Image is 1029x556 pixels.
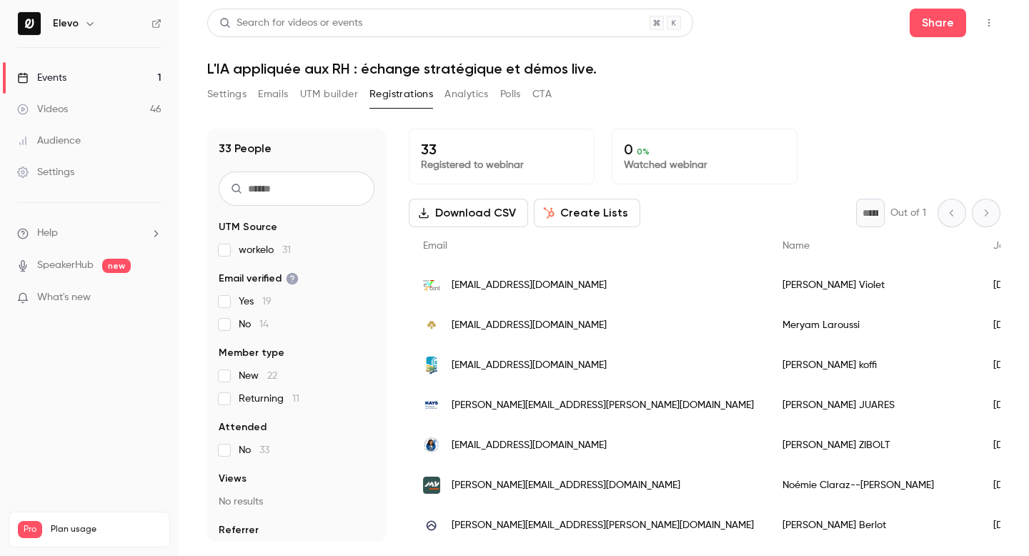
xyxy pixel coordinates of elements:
img: memority.com [423,477,440,494]
span: [PERSON_NAME][EMAIL_ADDRESS][PERSON_NAME][DOMAIN_NAME] [452,518,754,533]
span: No [239,317,269,332]
button: Share [910,9,966,37]
button: Settings [207,83,247,106]
span: new [102,259,131,273]
img: Elevo [18,12,41,35]
div: [PERSON_NAME] koffi [768,345,979,385]
span: Attended [219,420,267,435]
h1: L'IA appliquée aux RH : échange stratégique et démos live. [207,60,1000,77]
p: No results [219,495,374,509]
p: Out of 1 [890,206,926,220]
span: 33 [259,445,269,455]
span: What's new [37,290,91,305]
span: 19 [262,297,272,307]
button: CTA [532,83,552,106]
span: Returning [239,392,299,406]
p: Watched webinar [624,158,785,172]
button: Emails [258,83,288,106]
div: [PERSON_NAME] Violet [768,265,979,305]
span: 0 % [637,147,650,157]
img: ustboniface.ca [423,357,440,374]
h1: 33 People [219,140,272,157]
img: elevo.io [423,517,440,534]
span: Pro [18,521,42,538]
img: goldenpalace.be [423,317,440,334]
span: Name [782,241,810,251]
span: Help [37,226,58,241]
div: Meryam Laroussi [768,305,979,345]
div: Settings [17,165,74,179]
span: Referrer [219,523,259,537]
span: Email [423,241,447,251]
iframe: Noticeable Trigger [144,292,161,304]
div: [PERSON_NAME] ZIBOLT [768,425,979,465]
span: [PERSON_NAME][EMAIL_ADDRESS][DOMAIN_NAME] [452,478,680,493]
p: Registered to webinar [421,158,582,172]
span: UTM Source [219,220,277,234]
div: Audience [17,134,81,148]
h6: Elevo [53,16,79,31]
button: Create Lists [534,199,640,227]
button: Polls [500,83,521,106]
span: workelo [239,243,291,257]
button: Download CSV [409,199,528,227]
span: [EMAIL_ADDRESS][DOMAIN_NAME] [452,318,607,333]
div: Events [17,71,66,85]
span: [EMAIL_ADDRESS][DOMAIN_NAME] [452,358,607,373]
img: excent.fr [423,277,440,294]
button: UTM builder [300,83,358,106]
span: [EMAIL_ADDRESS][DOMAIN_NAME] [452,438,607,453]
span: New [239,369,277,383]
button: Analytics [444,83,489,106]
div: Videos [17,102,68,116]
img: hays.fr [423,397,440,414]
div: Noémie Claraz--[PERSON_NAME] [768,465,979,505]
div: [PERSON_NAME] Berlot [768,505,979,545]
span: 14 [259,319,269,329]
p: 33 [421,141,582,158]
span: [EMAIL_ADDRESS][DOMAIN_NAME] [452,278,607,293]
span: 11 [292,394,299,404]
span: Plan usage [51,524,161,535]
div: [PERSON_NAME] JUARES [768,385,979,425]
a: SpeakerHub [37,258,94,273]
span: Yes [239,294,272,309]
span: Member type [219,346,284,360]
span: Email verified [219,272,299,286]
button: Registrations [369,83,433,106]
span: Views [219,472,247,486]
li: help-dropdown-opener [17,226,161,241]
span: 31 [282,245,291,255]
span: 22 [267,371,277,381]
p: 0 [624,141,785,158]
img: assistiaduflorival.com [423,437,440,454]
span: [PERSON_NAME][EMAIL_ADDRESS][PERSON_NAME][DOMAIN_NAME] [452,398,754,413]
span: No [239,443,269,457]
div: Search for videos or events [219,16,362,31]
